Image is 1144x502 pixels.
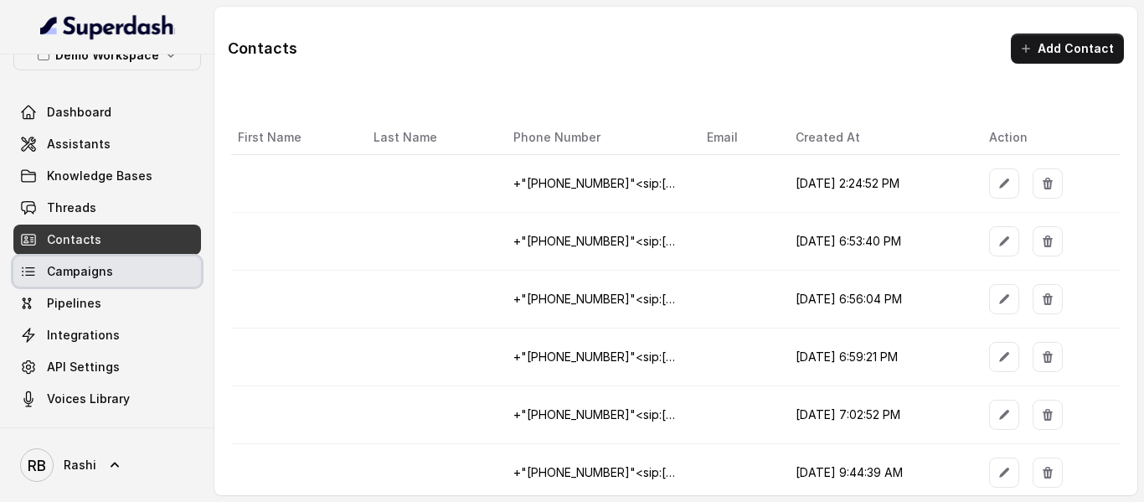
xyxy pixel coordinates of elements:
[796,292,902,306] span: [DATE] 6:56:04 PM
[13,352,201,382] a: API Settings
[228,35,297,62] h1: Contacts
[500,121,693,155] th: Phone Number
[47,231,101,248] span: Contacts
[513,407,1002,422] span: +"[PHONE_NUMBER]"<sip:[PHONE_NUMBER]@[TECHNICAL_ID]>;tag=9QX1FN45H7Nyc
[13,97,201,127] a: Dashboard
[13,129,201,159] a: Assistants
[693,121,782,155] th: Email
[231,121,360,155] th: First Name
[796,407,900,422] span: [DATE] 7:02:52 PM
[47,359,120,375] span: API Settings
[513,465,999,479] span: +"[PHONE_NUMBER]"<sip:[PHONE_NUMBER]@[TECHNICAL_ID]>;tag=BagKKB6ccS23K
[360,121,499,155] th: Last Name
[13,193,201,223] a: Threads
[55,45,159,65] p: Demo Workspace
[796,465,903,479] span: [DATE] 9:44:39 AM
[47,391,130,407] span: Voices Library
[1011,34,1124,64] button: Add Contact
[47,136,111,153] span: Assistants
[796,234,901,248] span: [DATE] 6:53:40 PM
[47,168,152,184] span: Knowledge Bases
[513,292,997,306] span: +"[PHONE_NUMBER]"<sip:[PHONE_NUMBER]@[TECHNICAL_ID]>;tag=5Kry880QX3vKe
[64,457,96,474] span: Rashi
[13,442,201,489] a: Rashi
[47,295,101,312] span: Pipelines
[13,320,201,350] a: Integrations
[13,256,201,287] a: Campaigns
[513,176,995,190] span: +"[PHONE_NUMBER]"<sip:[PHONE_NUMBER]@[TECHNICAL_ID]>;tag=1FKU1vX98Z38F
[782,121,976,155] th: Created At
[13,40,201,70] button: Demo Workspace
[47,327,120,344] span: Integrations
[13,161,201,191] a: Knowledge Bases
[513,349,999,364] span: +"[PHONE_NUMBER]"<sip:[PHONE_NUMBER]@[TECHNICAL_ID]>;tag=75agcZ2yQN9rN
[13,225,201,255] a: Contacts
[796,176,899,190] span: [DATE] 2:24:52 PM
[47,199,96,216] span: Threads
[47,104,111,121] span: Dashboard
[47,263,113,280] span: Campaigns
[796,349,898,364] span: [DATE] 6:59:21 PM
[976,121,1121,155] th: Action
[513,234,992,248] span: +"[PHONE_NUMBER]"<sip:[PHONE_NUMBER]@[TECHNICAL_ID]>;tag=315c5jZg3HgeQ
[13,384,201,414] a: Voices Library
[28,457,46,474] text: RB
[13,288,201,318] a: Pipelines
[40,13,175,40] img: light.svg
